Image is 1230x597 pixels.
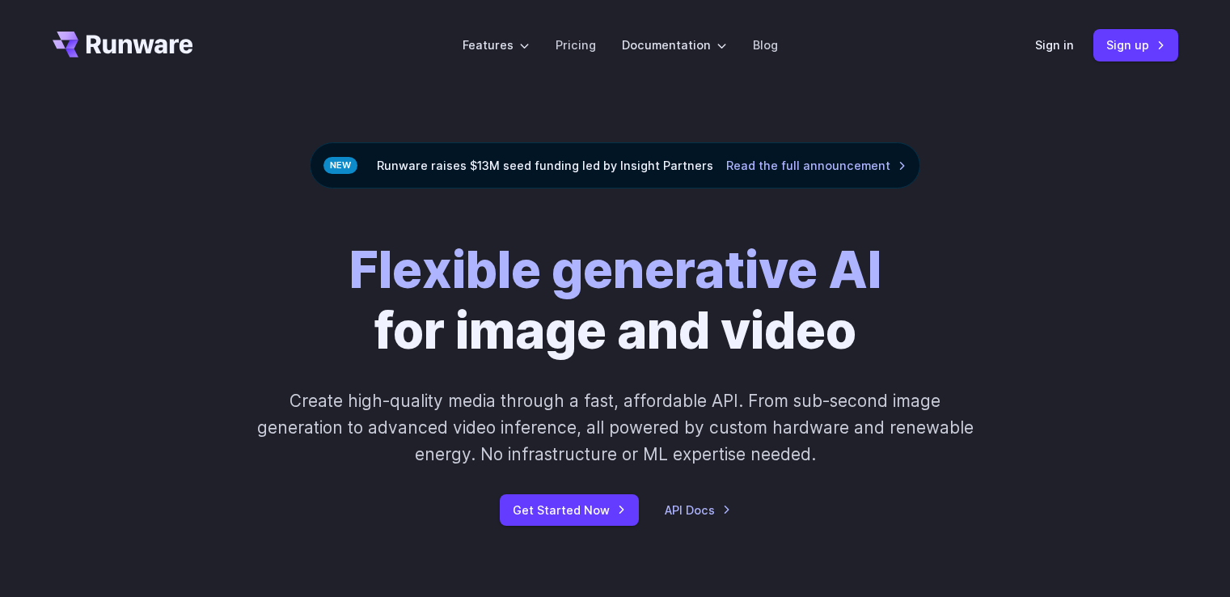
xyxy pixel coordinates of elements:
a: Blog [753,36,778,54]
a: API Docs [665,501,731,519]
h1: for image and video [349,240,881,362]
div: Runware raises $13M seed funding led by Insight Partners [310,142,920,188]
a: Pricing [556,36,596,54]
p: Create high-quality media through a fast, affordable API. From sub-second image generation to adv... [255,387,975,468]
strong: Flexible generative AI [349,239,881,300]
a: Go to / [53,32,193,57]
a: Read the full announcement [726,156,907,175]
label: Documentation [622,36,727,54]
a: Sign up [1093,29,1178,61]
a: Sign in [1035,36,1074,54]
label: Features [463,36,530,54]
a: Get Started Now [500,494,639,526]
